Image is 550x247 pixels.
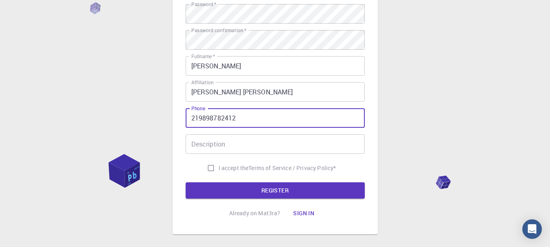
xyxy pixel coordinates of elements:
[191,1,216,8] label: Password
[248,164,336,172] p: Terms of Service / Privacy Policy *
[248,164,336,172] a: Terms of Service / Privacy Policy*
[219,164,249,172] span: I accept the
[191,27,246,34] label: Password confirmation
[287,205,321,221] button: Sign in
[191,53,215,60] label: Fullname
[191,79,213,86] label: Affiliation
[191,105,205,112] label: Phone
[229,209,280,217] p: Already on Mat3ra?
[186,182,365,199] button: REGISTER
[522,219,542,239] div: Open Intercom Messenger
